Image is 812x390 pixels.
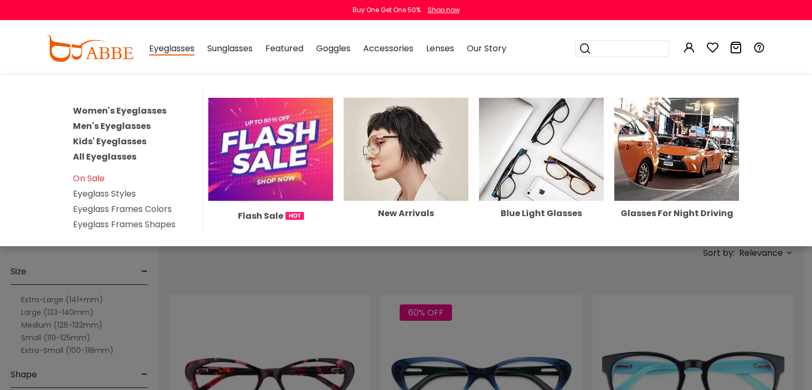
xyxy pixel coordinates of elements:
span: Sunglasses [207,42,253,54]
a: Eyeglass Frames Colors [73,203,172,215]
a: New Arrivals [344,143,468,218]
span: Featured [265,42,303,54]
div: Blue Light Glasses [479,209,604,218]
span: Our Story [467,42,506,54]
div: Shop now [428,5,460,15]
img: abbeglasses.com [47,35,133,62]
a: Glasses For Night Driving [614,143,739,218]
a: Flash Sale [208,143,333,222]
img: 1724998894317IetNH.gif [285,212,304,220]
img: New Arrivals [344,98,468,201]
img: Glasses For Night Driving [614,98,739,201]
a: Women's Eyeglasses [73,105,167,117]
a: Kids' Eyeglasses [73,135,146,147]
div: Buy One Get One 50% [353,5,421,15]
span: Lenses [426,42,454,54]
span: Flash Sale [238,209,283,222]
div: Glasses For Night Driving [614,209,739,218]
a: All Eyeglasses [73,151,136,163]
a: Eyeglass Styles [73,188,136,200]
img: Flash Sale [208,98,333,201]
span: Eyeglasses [149,42,195,55]
a: Men's Eyeglasses [73,120,151,132]
a: Eyeglass Frames Shapes [73,218,176,230]
a: Blue Light Glasses [479,143,604,218]
a: On Sale [73,172,105,184]
span: Accessories [363,42,413,54]
a: Shop now [422,5,460,14]
span: Goggles [316,42,350,54]
div: New Arrivals [344,209,468,218]
img: Blue Light Glasses [479,98,604,201]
